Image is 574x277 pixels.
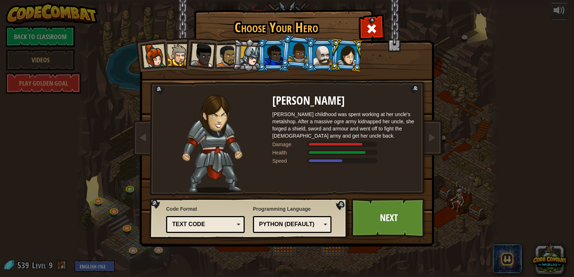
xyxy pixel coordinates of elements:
[183,36,218,71] li: Lady Ida Justheart
[272,141,416,148] div: Deals 120% of listed Warrior weapon damage.
[196,20,357,35] h1: Choose Your Hero
[259,220,321,229] div: Python (Default)
[182,95,243,193] img: guardian-pose.png
[272,95,416,107] h2: [PERSON_NAME]
[272,149,416,156] div: Gains 140% of listed Warrior armor health.
[272,141,308,148] div: Damage
[166,205,245,212] span: Code Format
[329,38,364,72] li: Illia Shieldsmith
[280,34,315,70] li: Arryn Stonewall
[272,157,308,164] div: Speed
[253,205,331,212] span: Programming Language
[272,157,416,164] div: Moves at 10 meters per second.
[160,38,192,70] li: Sir Tharin Thunderfist
[351,198,426,238] a: Next
[272,111,416,139] div: [PERSON_NAME] childhood was spent working at her uncle's metalshop. After a massive ogre army kid...
[149,198,349,239] img: language-selector-background.png
[272,149,308,156] div: Health
[257,39,290,71] li: Gordon the Stalwart
[172,220,234,229] div: Text code
[134,37,169,72] li: Captain Anya Weston
[232,38,266,72] li: Hattori Hanzō
[208,38,241,72] li: Alejandro the Duelist
[306,39,338,71] li: Okar Stompfoot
